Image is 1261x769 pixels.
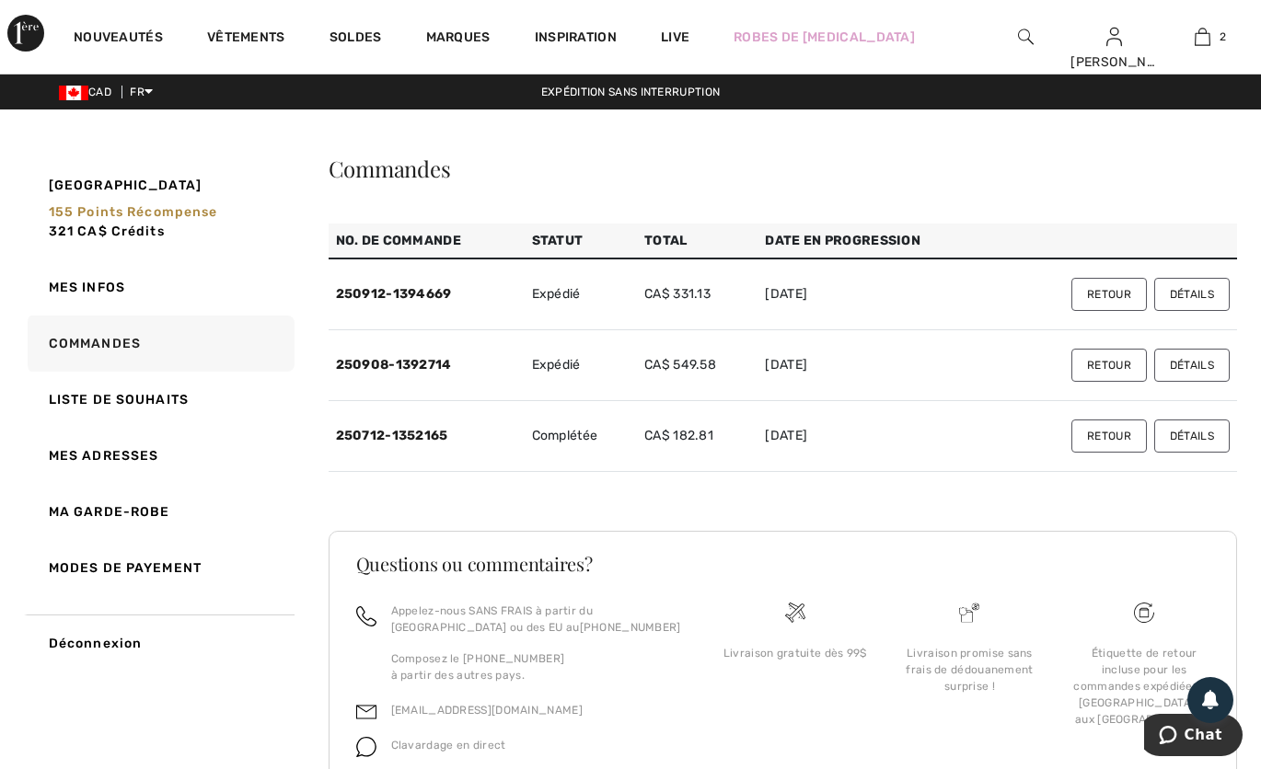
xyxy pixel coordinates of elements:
button: Retour [1071,349,1147,382]
a: Vêtements [207,29,285,49]
td: [DATE] [758,401,995,472]
span: 155 Points récompense [49,204,218,220]
td: Expédié [525,258,638,330]
a: Ma garde-robe [24,484,295,540]
img: Livraison gratuite dès 99$ [1134,603,1154,623]
a: Robes de [MEDICAL_DATA] [734,28,915,47]
span: Clavardage en direct [391,739,506,752]
a: Nouveautés [74,29,163,49]
a: Déconnexion [24,614,295,671]
span: CAD [59,86,119,98]
a: Soldes [330,29,382,49]
button: Retour [1071,419,1147,453]
p: Appelez-nous SANS FRAIS à partir du [GEOGRAPHIC_DATA] ou des EU au [391,603,686,636]
img: Mes infos [1106,26,1122,48]
span: Inspiration [535,29,617,49]
th: Total [637,224,758,258]
img: email [356,702,376,722]
div: Étiquette de retour incluse pour les commandes expédiées au [GEOGRAPHIC_DATA] et aux [GEOGRAPHIC_... [1071,645,1217,728]
span: FR [130,86,153,98]
a: 250712-1352165 [336,428,448,443]
iframe: Ouvre un widget dans lequel vous pouvez chatter avec l’un de nos agents [1144,714,1243,760]
a: Modes de payement [24,540,295,596]
a: [PHONE_NUMBER] [580,621,681,634]
td: [DATE] [758,330,995,401]
img: 1ère Avenue [7,15,44,52]
td: [DATE] [758,258,995,330]
th: Statut [525,224,638,258]
div: Livraison gratuite dès 99$ [723,645,868,661]
td: CA$ 331.13 [637,258,758,330]
a: Live [661,28,689,47]
td: CA$ 182.81 [637,401,758,472]
button: Détails [1154,349,1230,382]
td: CA$ 549.58 [637,330,758,401]
img: Livraison gratuite dès 99$ [785,603,805,623]
div: Livraison promise sans frais de dédouanement surprise ! [897,645,1043,694]
img: Livraison promise sans frais de dédouanement surprise&nbsp;! [959,603,979,623]
a: 250908-1392714 [336,357,452,373]
span: [GEOGRAPHIC_DATA] [49,176,202,195]
th: No. de Commande [329,224,525,258]
td: Complétée [525,401,638,472]
button: Retour [1071,278,1147,311]
img: Canadian Dollar [59,86,88,100]
img: Mon panier [1195,26,1210,48]
th: Date en progression [758,224,995,258]
button: Détails [1154,278,1230,311]
a: [EMAIL_ADDRESS][DOMAIN_NAME] [391,704,583,717]
a: 2 [1159,26,1245,48]
img: recherche [1018,26,1034,48]
button: Détails [1154,419,1230,453]
a: Se connecter [1106,28,1122,45]
img: call [356,606,376,626]
div: Commandes [329,157,1238,179]
img: chat [356,737,376,757]
a: Commandes [24,316,295,372]
span: 321 CA$ Crédits [49,224,165,239]
div: [PERSON_NAME] [1070,52,1157,72]
span: 2 [1220,29,1226,45]
a: Mes infos [24,259,295,316]
p: Composez le [PHONE_NUMBER] à partir des autres pays. [391,650,686,683]
a: 250912-1394669 [336,286,452,302]
td: Expédié [525,330,638,401]
a: Marques [426,29,491,49]
a: Mes adresses [24,428,295,484]
h3: Questions ou commentaires? [356,555,1210,573]
a: Liste de souhaits [24,372,295,428]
